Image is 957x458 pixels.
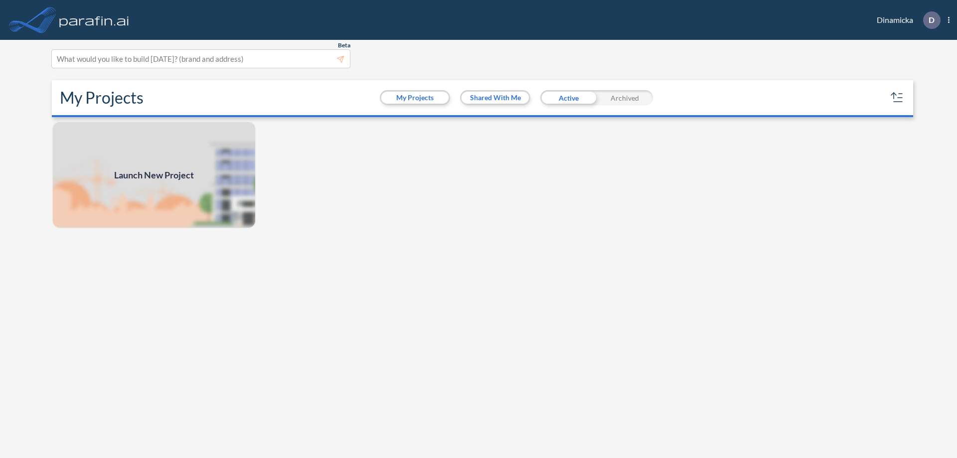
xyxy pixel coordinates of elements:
[60,88,144,107] h2: My Projects
[52,121,256,229] a: Launch New Project
[52,121,256,229] img: add
[889,90,905,106] button: sort
[338,41,350,49] span: Beta
[929,15,935,24] p: D
[114,168,194,182] span: Launch New Project
[462,92,529,104] button: Shared With Me
[381,92,449,104] button: My Projects
[540,90,597,105] div: Active
[597,90,653,105] div: Archived
[862,11,950,29] div: Dinamicka
[57,10,131,30] img: logo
